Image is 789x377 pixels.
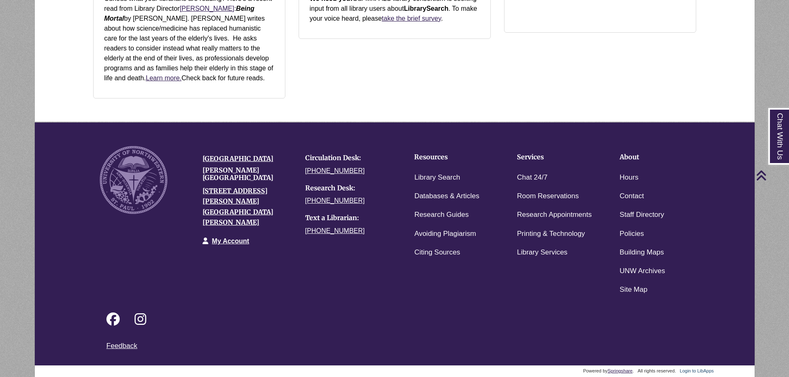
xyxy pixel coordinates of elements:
a: [STREET_ADDRESS][PERSON_NAME][GEOGRAPHIC_DATA][PERSON_NAME] [203,187,273,227]
i: Follow on Facebook [106,312,120,326]
a: Library Search [414,172,460,184]
h4: Circulation Desk: [305,154,396,162]
a: Back to Top [756,170,787,181]
a: take the brief survey [382,15,441,22]
i: Follow on Instagram [135,312,146,326]
a: [PHONE_NUMBER] [305,227,365,234]
div: Powered by . [582,368,635,373]
i: Being Mortal [104,5,255,22]
a: Room Reservations [517,190,579,202]
h4: Research Desk: [305,185,396,192]
h4: Services [517,154,594,161]
a: [PERSON_NAME] [180,5,234,12]
a: Policies [620,228,644,240]
h4: Resources [414,154,491,161]
a: [GEOGRAPHIC_DATA] [203,154,273,163]
h4: About [620,154,697,161]
h4: [PERSON_NAME][GEOGRAPHIC_DATA] [203,167,293,181]
a: Hours [620,172,638,184]
a: Chat 24/7 [517,172,548,184]
a: My Account [212,238,249,245]
strong: LibrarySearch [404,5,449,12]
img: UNW seal [100,146,167,214]
a: Avoiding Plagiarism [414,228,476,240]
a: Research Guides [414,209,468,221]
a: [PHONE_NUMBER] [305,197,365,204]
a: Learn more. [146,74,181,82]
a: Printing & Technology [517,228,585,240]
a: Site Map [620,284,647,296]
a: UNW Archives [620,265,665,277]
a: Staff Directory [620,209,664,221]
a: Library Services [517,247,567,259]
h4: Text a Librarian: [305,214,396,222]
a: Springshare [608,368,632,373]
a: Login to LibApps [680,368,714,373]
a: Research Appointments [517,209,592,221]
a: Databases & Articles [414,190,479,202]
a: [PHONE_NUMBER] [305,167,365,174]
a: Building Maps [620,247,664,259]
a: Citing Sources [414,247,460,259]
a: Contact [620,190,644,202]
a: Feedback [106,342,138,350]
div: All rights reserved. [637,368,678,373]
